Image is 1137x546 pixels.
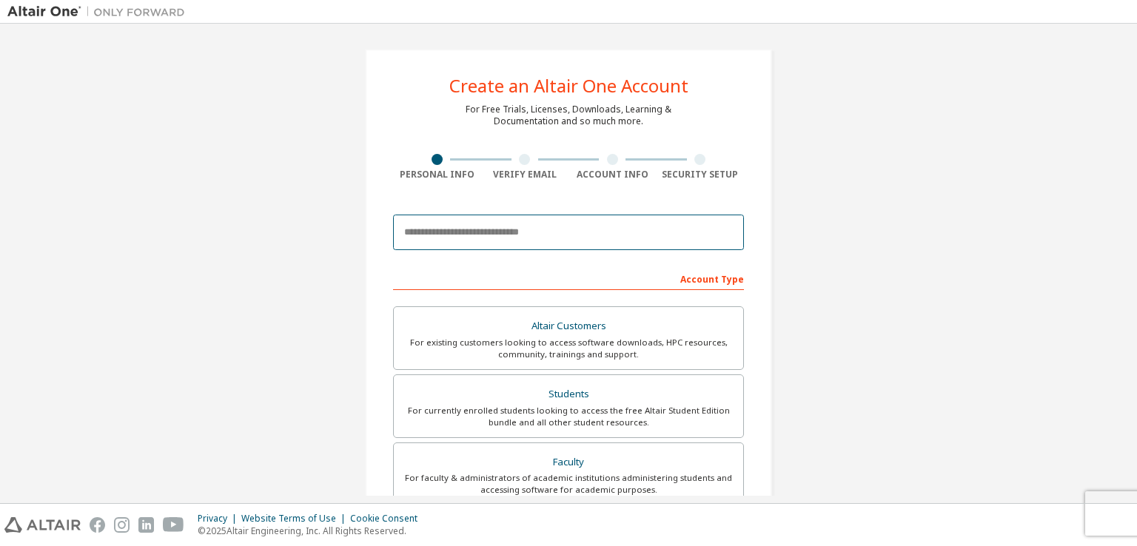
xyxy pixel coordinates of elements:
[90,517,105,533] img: facebook.svg
[403,405,734,428] div: For currently enrolled students looking to access the free Altair Student Edition bundle and all ...
[350,513,426,525] div: Cookie Consent
[403,384,734,405] div: Students
[466,104,671,127] div: For Free Trials, Licenses, Downloads, Learning & Documentation and so much more.
[403,452,734,473] div: Faculty
[198,525,426,537] p: © 2025 Altair Engineering, Inc. All Rights Reserved.
[393,169,481,181] div: Personal Info
[403,316,734,337] div: Altair Customers
[138,517,154,533] img: linkedin.svg
[481,169,569,181] div: Verify Email
[114,517,130,533] img: instagram.svg
[568,169,657,181] div: Account Info
[393,266,744,290] div: Account Type
[403,337,734,360] div: For existing customers looking to access software downloads, HPC resources, community, trainings ...
[657,169,745,181] div: Security Setup
[163,517,184,533] img: youtube.svg
[7,4,192,19] img: Altair One
[198,513,241,525] div: Privacy
[449,77,688,95] div: Create an Altair One Account
[4,517,81,533] img: altair_logo.svg
[241,513,350,525] div: Website Terms of Use
[403,472,734,496] div: For faculty & administrators of academic institutions administering students and accessing softwa...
